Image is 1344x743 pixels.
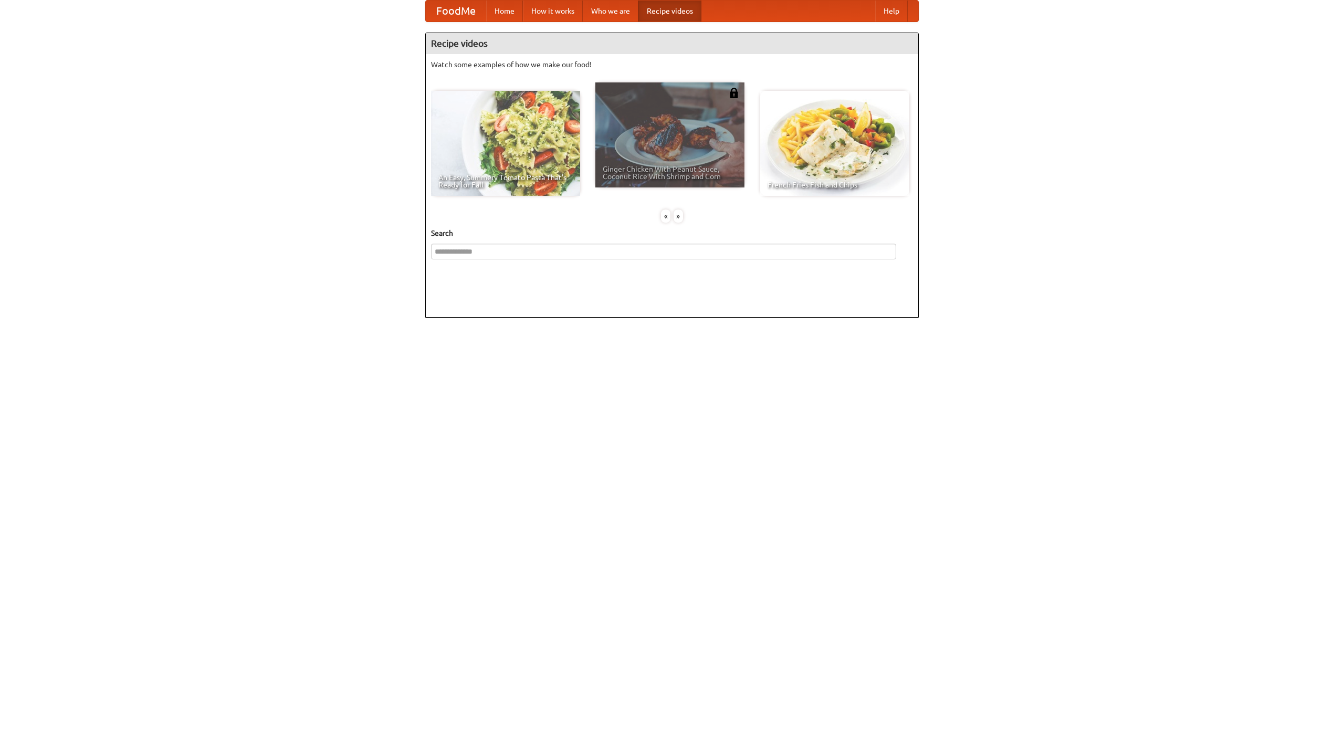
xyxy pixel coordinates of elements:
[426,1,486,22] a: FoodMe
[583,1,638,22] a: Who we are
[523,1,583,22] a: How it works
[760,91,909,196] a: French Fries Fish and Chips
[875,1,908,22] a: Help
[638,1,701,22] a: Recipe videos
[426,33,918,54] h4: Recipe videos
[729,88,739,98] img: 483408.png
[661,210,670,223] div: «
[438,174,573,189] span: An Easy, Summery Tomato Pasta That's Ready for Fall
[768,181,902,189] span: French Fries Fish and Chips
[431,228,913,238] h5: Search
[431,91,580,196] a: An Easy, Summery Tomato Pasta That's Ready for Fall
[431,59,913,70] p: Watch some examples of how we make our food!
[674,210,683,223] div: »
[486,1,523,22] a: Home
